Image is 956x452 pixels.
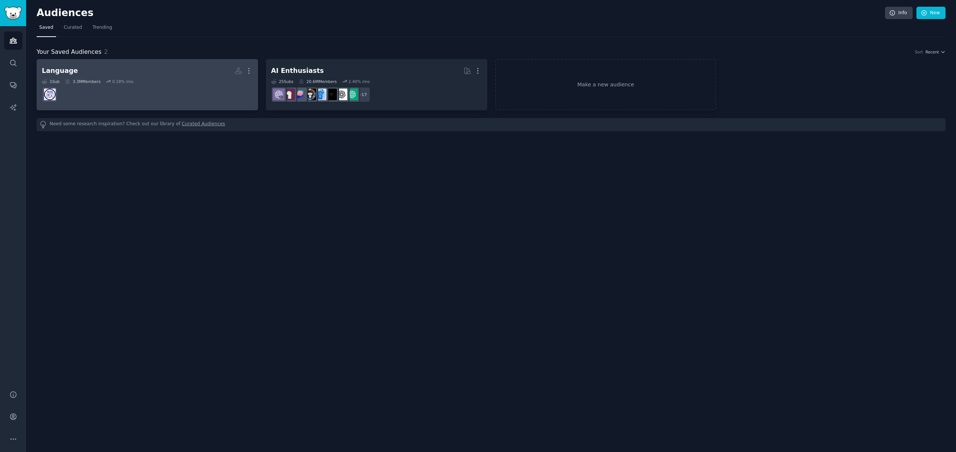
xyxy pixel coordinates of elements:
[104,48,108,55] span: 2
[39,24,53,31] span: Saved
[915,49,923,55] div: Sort
[37,59,258,110] a: Language1Sub3.3MMembers0.18% /molanguagelearning
[182,121,225,129] a: Curated Audiences
[42,79,60,84] div: 1 Sub
[346,89,358,100] img: ChatGPT
[112,79,134,84] div: 0.18 % /mo
[37,118,946,131] div: Need some research inspiration? Check out our library of
[37,7,885,19] h2: Audiences
[271,66,324,76] div: AI Enthusiasts
[266,59,487,110] a: AI Enthusiasts25Subs20.6MMembers2.40% /mo+17ChatGPTOpenAIArtificialInteligenceartificialaiArtChat...
[37,22,56,37] a: Saved
[325,89,337,100] img: ArtificialInteligence
[61,22,85,37] a: Curated
[299,79,337,84] div: 20.6M Members
[315,89,326,100] img: artificial
[495,59,717,110] a: Make a new audience
[65,79,100,84] div: 3.3M Members
[37,47,102,57] span: Your Saved Audiences
[885,7,913,19] a: Info
[355,87,370,102] div: + 17
[42,66,78,76] div: Language
[925,49,939,55] span: Recent
[64,24,82,31] span: Curated
[4,7,22,20] img: GummySearch logo
[90,22,115,37] a: Trending
[348,79,370,84] div: 2.40 % /mo
[304,89,316,100] img: aiArt
[294,89,305,100] img: ChatGPTPromptGenius
[44,89,56,100] img: languagelearning
[283,89,295,100] img: LocalLLaMA
[336,89,347,100] img: OpenAI
[925,49,946,55] button: Recent
[273,89,285,100] img: ChatGPTPro
[916,7,946,19] a: New
[93,24,112,31] span: Trending
[271,79,294,84] div: 25 Sub s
